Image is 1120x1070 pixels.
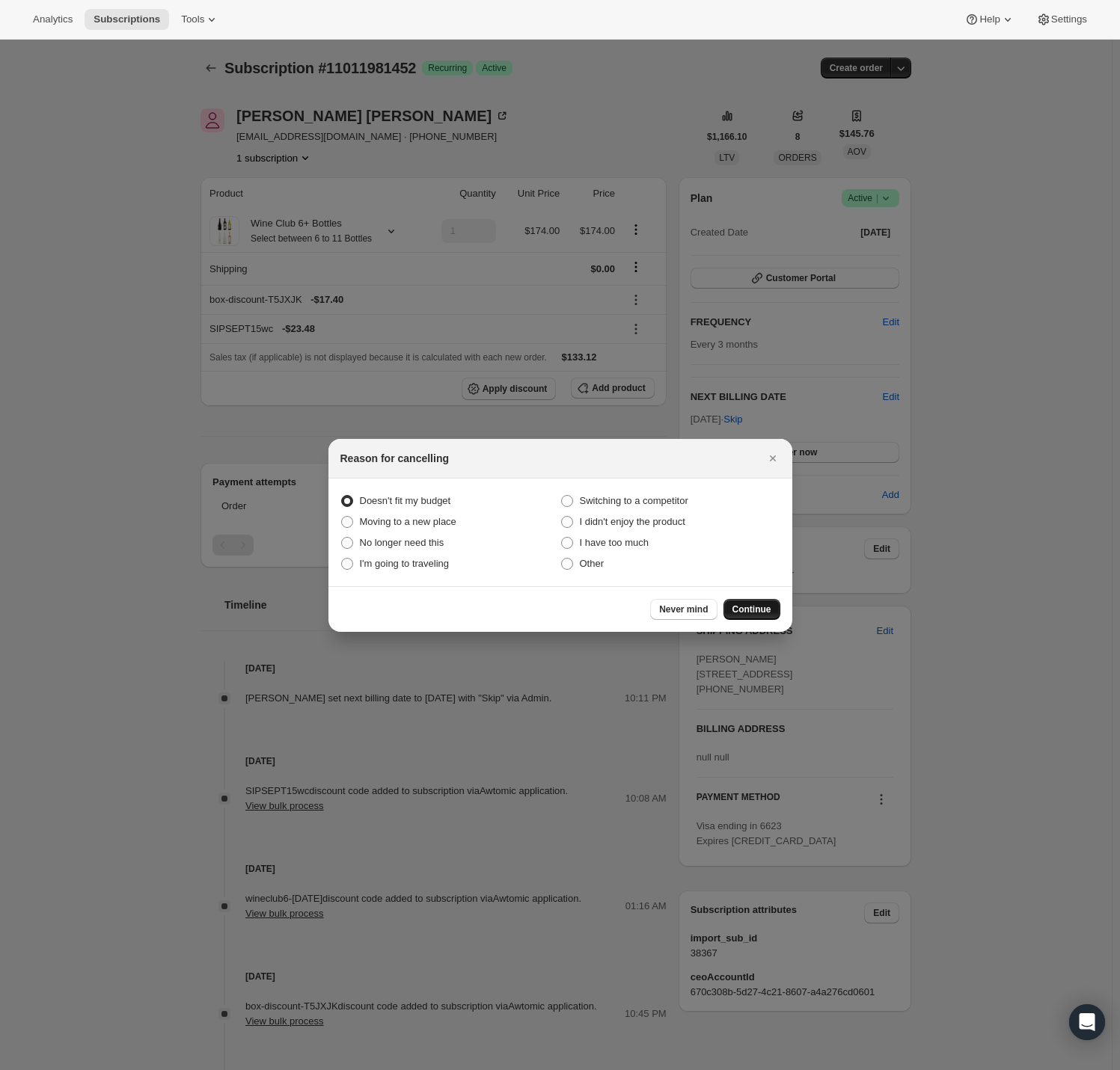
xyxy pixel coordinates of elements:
span: Never mind [659,603,708,615]
div: Open Intercom Messenger [1069,1004,1105,1040]
button: Help [955,9,1023,30]
span: Analytics [33,13,73,25]
span: Moving to a new place [360,516,456,527]
span: I have too much [580,537,649,548]
button: Analytics [24,9,82,30]
button: Close [762,448,783,469]
span: No longer need this [360,537,444,548]
button: Never mind [650,599,717,620]
span: Doesn't fit my budget [360,495,451,506]
span: I didn't enjoy the product [580,516,685,527]
span: Continue [732,603,771,615]
span: Settings [1051,13,1087,25]
h2: Reason for cancelling [340,451,449,466]
span: I'm going to traveling [360,558,450,569]
span: Switching to a competitor [580,495,688,506]
button: Settings [1027,9,1096,30]
span: Other [580,558,605,569]
span: Help [979,13,1000,25]
span: Tools [181,13,204,25]
button: Subscriptions [85,9,169,30]
button: Continue [723,599,780,620]
button: Tools [172,9,228,30]
span: Subscriptions [94,13,160,25]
